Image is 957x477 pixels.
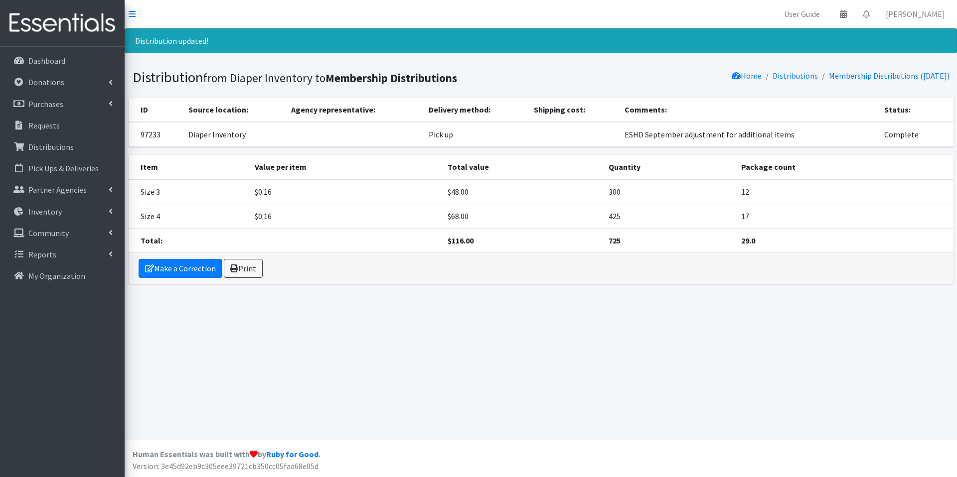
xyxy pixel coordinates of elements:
td: Size 3 [129,179,249,204]
a: Membership Distributions ([DATE]) [829,71,950,81]
th: Shipping cost: [528,98,619,122]
h1: Distribution [133,69,537,86]
a: Reports [4,244,121,264]
a: Print [224,259,263,278]
span: Version: 3e45d92eb9c305eee39721cb350cc05faa68e05d [133,461,319,471]
td: $0.16 [249,204,442,228]
p: Distributions [28,142,74,152]
td: $0.16 [249,179,442,204]
td: $68.00 [442,204,603,228]
th: Item [129,155,249,179]
th: Delivery method: [423,98,528,122]
p: Community [28,228,69,238]
a: Inventory [4,202,121,222]
a: Home [732,71,762,81]
p: Purchases [28,99,63,109]
small: from Diaper Inventory to [203,71,457,85]
strong: Human Essentials was built with by . [133,449,320,459]
a: Dashboard [4,51,121,71]
td: 12 [735,179,954,204]
a: Pick Ups & Deliveries [4,158,121,178]
th: Status: [878,98,953,122]
a: Requests [4,116,121,135]
a: User Guide [776,4,828,24]
p: Donations [28,77,64,87]
td: 300 [603,179,735,204]
a: Make a Correction [139,259,222,278]
strong: 29.0 [741,236,755,245]
td: Pick up [423,122,528,147]
td: Diaper Inventory [182,122,285,147]
p: My Organization [28,271,85,281]
td: Size 4 [129,204,249,228]
th: Agency representative: [285,98,423,122]
th: Total value [442,155,603,179]
td: $48.00 [442,179,603,204]
a: Ruby for Good [266,449,319,459]
p: Partner Agencies [28,185,87,195]
strong: Total: [141,236,162,245]
a: [PERSON_NAME] [878,4,953,24]
td: 17 [735,204,954,228]
a: Purchases [4,94,121,114]
p: Pick Ups & Deliveries [28,163,99,173]
a: Donations [4,72,121,92]
p: Reports [28,249,56,259]
p: Requests [28,120,60,130]
th: Comments: [619,98,879,122]
p: Dashboard [28,56,65,66]
div: Distribution updated! [125,28,957,53]
td: ESHD September adjustment for additional items [619,122,879,147]
a: My Organization [4,266,121,286]
th: Package count [735,155,954,179]
a: Distributions [4,137,121,157]
p: Inventory [28,207,62,217]
a: Community [4,223,121,243]
a: Distributions [773,71,818,81]
th: Quantity [603,155,735,179]
td: 425 [603,204,735,228]
b: Membership Distributions [325,71,457,85]
img: HumanEssentials [4,6,121,40]
th: Source location: [182,98,285,122]
th: ID [129,98,183,122]
a: Partner Agencies [4,180,121,200]
strong: $116.00 [448,236,474,245]
td: 97233 [129,122,183,147]
th: Value per item [249,155,442,179]
strong: 725 [609,236,621,245]
td: Complete [878,122,953,147]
